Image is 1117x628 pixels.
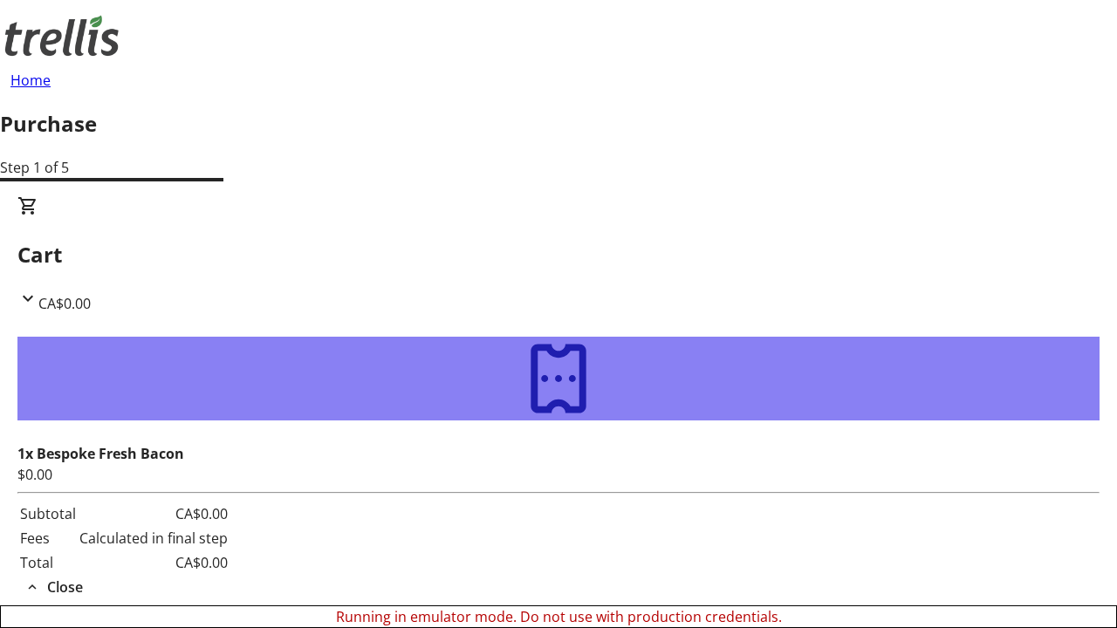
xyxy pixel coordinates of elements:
span: Close [47,577,83,597]
td: CA$0.00 [79,502,229,525]
span: CA$0.00 [38,294,91,313]
div: $0.00 [17,464,1100,485]
div: CartCA$0.00 [17,314,1100,598]
td: Total [19,551,77,574]
td: Calculated in final step [79,527,229,549]
td: Fees [19,527,77,549]
div: CartCA$0.00 [17,195,1100,314]
td: Subtotal [19,502,77,525]
button: Close [17,577,90,597]
td: CA$0.00 [79,551,229,574]
h2: Cart [17,239,1100,270]
strong: 1x Bespoke Fresh Bacon [17,444,184,463]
